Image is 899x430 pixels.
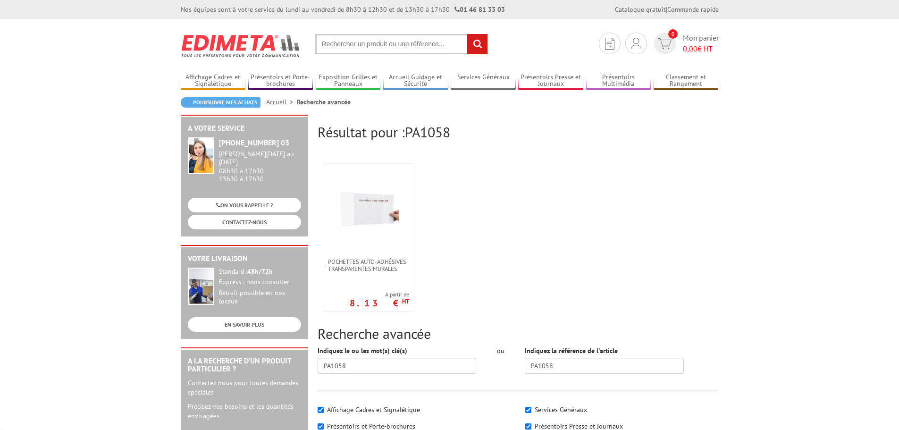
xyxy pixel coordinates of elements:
[338,178,399,239] img: Pochettes auto-adhésives transparentes murales
[323,258,414,272] a: Pochettes auto-adhésives transparentes murales
[467,34,487,54] input: rechercher
[683,33,719,54] span: Mon panier
[518,73,583,89] a: Présentoirs Presse et Journaux
[188,402,301,421] p: Précisez vos besoins et les quantités envisagées
[247,267,273,276] strong: 48h/72h
[219,278,301,287] div: Express : nous consulter
[181,28,301,63] img: Edimeta
[525,407,531,413] input: Services Généraux
[402,297,409,305] sup: HT
[454,5,505,14] strong: 01 46 81 33 03
[316,73,381,89] a: Exposition Grilles et Panneaux
[315,34,488,54] input: Rechercher un produit ou une référence...
[188,137,214,174] img: widget-service.jpg
[188,198,301,212] a: ON VOUS RAPPELLE ?
[451,73,516,89] a: Services Généraux
[683,44,697,53] span: 0,00
[219,138,289,147] strong: [PHONE_NUMBER] 03
[181,73,246,89] a: Affichage Cadres et Signalétique
[318,326,719,341] h2: Recherche avancée
[219,150,301,166] div: [PERSON_NAME][DATE] au [DATE]
[219,150,301,183] div: 08h30 à 12h30 13h30 à 17h30
[188,357,301,373] h2: A la recherche d'un produit particulier ?
[586,73,651,89] a: Présentoirs Multimédia
[327,405,420,414] label: Affichage Cadres et Signalétique
[219,289,301,306] div: Retrait possible en nos locaux
[318,423,324,430] input: Présentoirs et Porte-brochures
[219,268,301,276] div: Standard :
[188,268,214,305] img: widget-livraison.jpg
[248,73,313,89] a: Présentoirs et Porte-brochures
[328,258,409,272] span: Pochettes auto-adhésives transparentes murales
[318,124,719,140] h2: Résultat pour :
[615,5,719,14] div: |
[188,378,301,397] p: Contactez-nous pour toutes demandes spéciales
[667,5,719,14] a: Commande rapide
[383,73,448,89] a: Accueil Guidage et Sécurité
[605,38,614,50] img: devis rapide
[654,73,719,89] a: Classement et Rangement
[683,43,719,54] span: € HT
[615,5,666,14] a: Catalogue gratuit
[188,215,301,229] a: CONTACTEZ-NOUS
[297,97,351,107] li: Recherche avancée
[350,291,409,298] span: A partir de
[181,5,505,14] div: Nos équipes sont à votre service du lundi au vendredi de 8h30 à 12h30 et de 13h30 à 17h30
[525,423,531,430] input: Présentoirs Presse et Journaux
[525,346,618,355] label: Indiquez la référence de l'article
[266,98,297,106] a: Accueil
[658,38,672,49] img: devis rapide
[631,38,641,49] img: devis rapide
[652,33,719,54] a: devis rapide 0 Mon panier 0,00€ HT
[318,407,324,413] input: Affichage Cadres et Signalétique
[181,97,260,108] a: Poursuivre mes achats
[350,300,409,306] p: 8.13 €
[405,123,450,141] span: PA1058
[490,346,511,355] div: ou
[188,317,301,332] a: EN SAVOIR PLUS
[188,254,301,263] h2: Votre livraison
[188,124,301,133] h2: A votre service
[535,405,587,414] label: Services Généraux
[318,346,407,355] label: Indiquez le ou les mot(s) clé(s)
[668,29,678,39] span: 0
